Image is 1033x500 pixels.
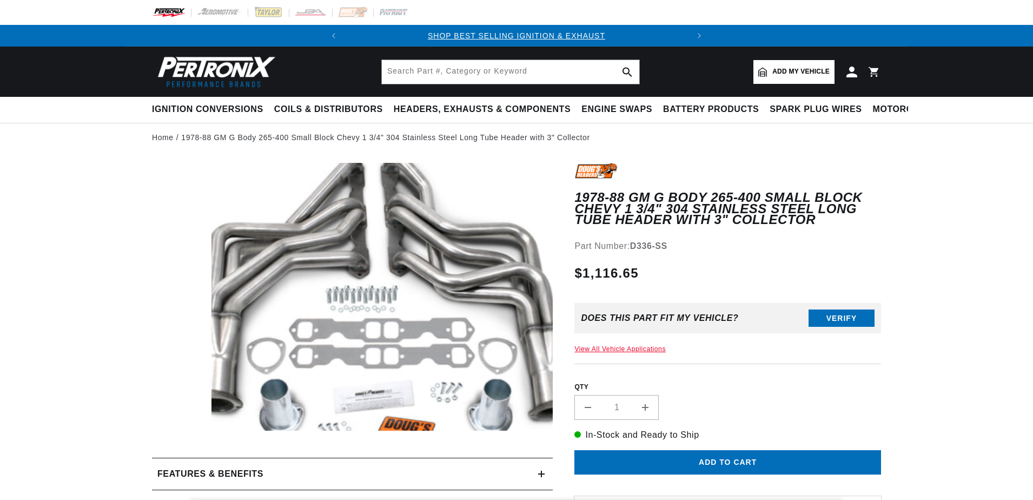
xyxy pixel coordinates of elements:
[345,30,688,42] div: Announcement
[574,383,881,392] label: QTY
[658,97,764,122] summary: Battery Products
[581,313,738,323] div: Does This part fit My vehicle?
[323,25,345,47] button: Translation missing: en.sections.announcements.previous_announcement
[688,25,710,47] button: Translation missing: en.sections.announcements.next_announcement
[809,310,875,327] button: Verify
[630,241,667,251] strong: D336-SS
[152,163,553,436] media-gallery: Gallery Viewer
[868,97,943,122] summary: Motorcycle
[388,97,576,122] summary: Headers, Exhausts & Components
[753,60,835,84] a: Add my vehicle
[772,67,830,77] span: Add my vehicle
[574,239,881,253] div: Part Number:
[576,97,658,122] summary: Engine Swaps
[157,467,263,481] h2: Features & Benefits
[764,97,867,122] summary: Spark Plug Wires
[274,104,383,115] span: Coils & Distributors
[152,104,263,115] span: Ignition Conversions
[152,131,174,143] a: Home
[770,104,862,115] span: Spark Plug Wires
[615,60,639,84] button: search button
[152,131,881,143] nav: breadcrumbs
[152,53,276,90] img: Pertronix
[574,264,638,283] span: $1,116.65
[152,458,553,490] summary: Features & Benefits
[269,97,388,122] summary: Coils & Distributors
[663,104,759,115] span: Battery Products
[428,31,605,40] a: SHOP BEST SELLING IGNITION & EXHAUST
[574,450,881,475] button: Add to cart
[873,104,937,115] span: Motorcycle
[382,60,639,84] input: Search Part #, Category or Keyword
[152,97,269,122] summary: Ignition Conversions
[125,25,908,47] slideshow-component: Translation missing: en.sections.announcements.announcement_bar
[581,104,652,115] span: Engine Swaps
[574,345,666,353] a: View All Vehicle Applications
[574,428,881,442] p: In-Stock and Ready to Ship
[394,104,571,115] span: Headers, Exhausts & Components
[345,30,688,42] div: 1 of 2
[181,131,590,143] a: 1978-88 GM G Body 265-400 Small Block Chevy 1 3/4" 304 Stainless Steel Long Tube Header with 3" C...
[574,192,881,225] h1: 1978-88 GM G Body 265-400 Small Block Chevy 1 3/4" 304 Stainless Steel Long Tube Header with 3" C...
